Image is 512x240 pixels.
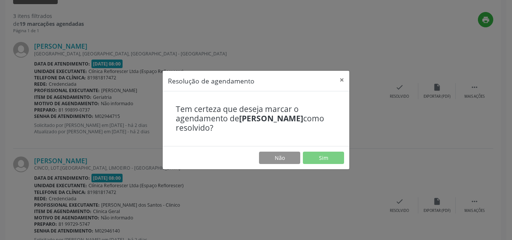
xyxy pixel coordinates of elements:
button: Sim [303,152,344,164]
button: Não [259,152,300,164]
h5: Resolução de agendamento [168,76,255,86]
b: [PERSON_NAME] [239,113,303,124]
h4: Tem certeza que deseja marcar o agendamento de como resolvido? [176,104,336,133]
button: Close [334,71,349,89]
